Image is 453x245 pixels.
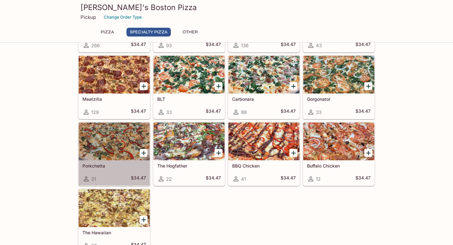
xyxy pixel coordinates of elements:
[241,109,247,115] span: 89
[316,43,322,48] span: 43
[79,189,150,227] div: The Hawaiian
[281,42,296,49] h5: $34.47
[364,82,372,90] button: Add Gorgonator
[206,175,221,183] h5: $34.47
[157,96,221,102] h5: BLT
[241,176,246,182] span: 41
[91,43,100,48] span: 266
[91,176,96,182] span: 21
[91,109,99,115] span: 129
[131,42,146,49] h5: $34.47
[166,43,172,48] span: 93
[131,108,146,116] h5: $34.47
[126,28,171,37] button: Specialty Pizza
[316,176,321,182] span: 12
[303,122,375,186] a: Buffalo Chicken12$34.47
[78,122,150,186] a: Porkchetta21$34.47
[81,3,372,12] h3: [PERSON_NAME]'s Boston Pizza
[215,82,222,90] button: Add BLT
[355,175,371,183] h5: $34.47
[303,56,374,94] div: Gorgonator
[82,230,146,235] h5: The Hawaiian
[215,149,222,157] button: Add The Hogfather
[79,122,150,160] div: Porkchetta
[131,175,146,183] h5: $34.47
[281,108,296,116] h5: $34.47
[166,109,172,115] span: 33
[82,96,146,102] h5: Meatzilla
[241,43,249,48] span: 136
[153,55,225,119] a: BLT33$34.47
[228,55,300,119] a: Carbonara89$34.47
[140,82,148,90] button: Add Meatzilla
[232,163,296,168] h5: BBQ Chicken
[154,122,225,160] div: The Hogfather
[157,163,221,168] h5: The Hogfather
[140,149,148,157] button: Add Porkchetta
[153,122,225,186] a: The Hogfather22$34.47
[206,42,221,49] h5: $34.47
[289,82,297,90] button: Add Carbonara
[364,149,372,157] button: Add Buffalo Chicken
[176,28,204,37] button: Other
[78,55,150,119] a: Meatzilla129$34.47
[166,176,172,182] span: 22
[289,149,297,157] button: Add BBQ Chicken
[355,108,371,116] h5: $34.47
[281,175,296,183] h5: $34.47
[232,96,296,102] h5: Carbonara
[101,12,145,22] button: Change Order Type
[355,42,371,49] h5: $34.47
[303,122,374,160] div: Buffalo Chicken
[93,28,121,37] button: Pizza
[81,14,96,20] p: Pickup
[82,163,146,168] h5: Porkchetta
[228,122,300,186] a: BBQ Chicken41$34.47
[316,109,322,115] span: 33
[228,56,299,94] div: Carbonara
[79,56,150,94] div: Meatzilla
[307,163,371,168] h5: Buffalo Chicken
[228,122,299,160] div: BBQ Chicken
[303,55,375,119] a: Gorgonator33$34.47
[154,56,225,94] div: BLT
[140,216,148,224] button: Add The Hawaiian
[307,96,371,102] h5: Gorgonator
[206,108,221,116] h5: $34.47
